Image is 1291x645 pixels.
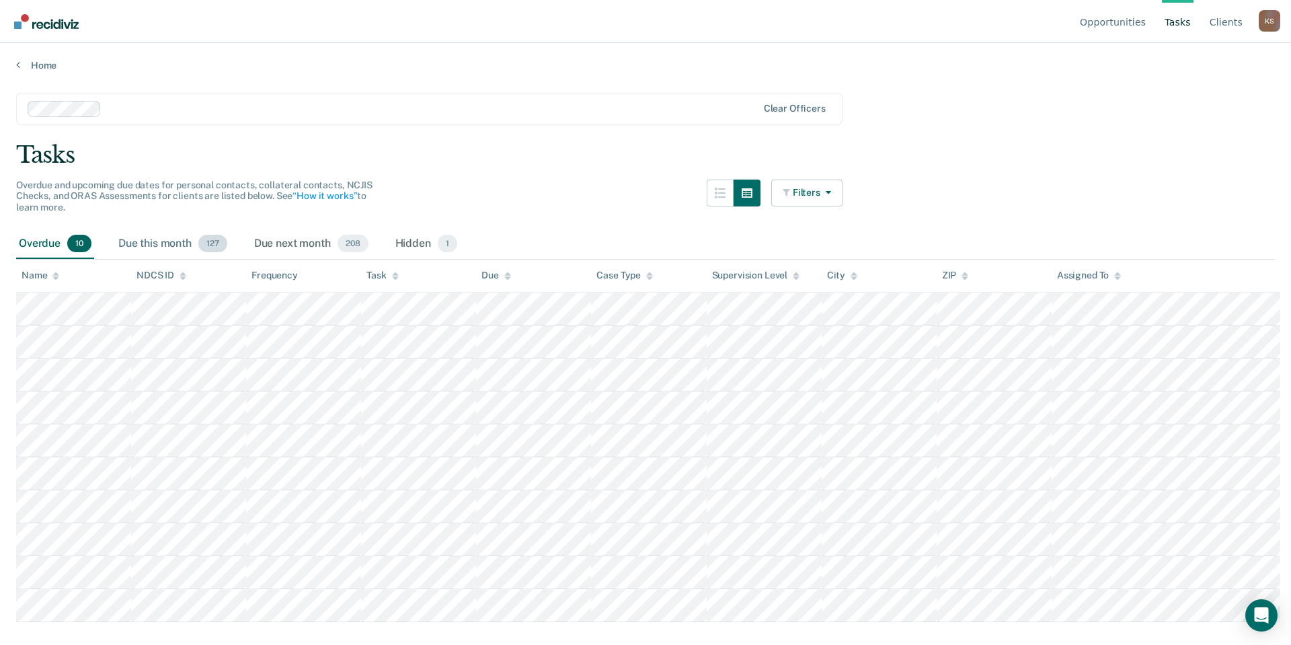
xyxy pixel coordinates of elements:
div: Due this month127 [116,229,230,259]
div: Hidden1 [393,229,460,259]
div: City [827,270,857,281]
div: Open Intercom Messenger [1245,599,1278,632]
div: Clear officers [764,103,826,114]
div: Due next month208 [251,229,371,259]
img: Recidiviz [14,14,79,29]
div: Name [22,270,59,281]
a: Home [16,59,1275,71]
div: Overdue10 [16,229,94,259]
div: Task [366,270,398,281]
div: K S [1259,10,1280,32]
button: Filters [771,180,843,206]
div: ZIP [942,270,969,281]
div: Tasks [16,141,1275,169]
span: 1 [438,235,457,252]
span: 10 [67,235,91,252]
div: NDCS ID [136,270,186,281]
div: Due [481,270,511,281]
div: Frequency [251,270,298,281]
div: Assigned To [1057,270,1121,281]
a: “How it works” [292,190,357,201]
span: 127 [198,235,227,252]
span: Overdue and upcoming due dates for personal contacts, collateral contacts, NCJIS Checks, and ORAS... [16,180,373,213]
span: 208 [338,235,368,252]
button: Profile dropdown button [1259,10,1280,32]
div: Case Type [596,270,653,281]
div: Supervision Level [712,270,800,281]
